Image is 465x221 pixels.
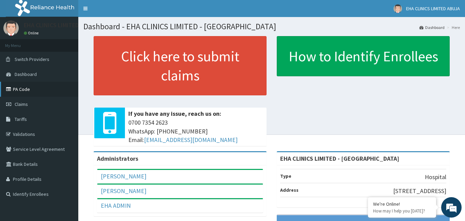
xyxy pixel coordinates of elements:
[373,208,431,214] p: How may I help you today?
[101,187,146,195] a: [PERSON_NAME]
[445,25,460,30] li: Here
[373,201,431,207] div: We're Online!
[97,155,138,162] b: Administrators
[280,155,399,162] strong: EHA CLINICS LIMITED - [GEOGRAPHIC_DATA]
[15,56,49,62] span: Switch Providers
[15,101,28,107] span: Claims
[393,187,446,195] p: [STREET_ADDRESS]
[128,118,263,144] span: 0700 7354 2623 WhatsApp: [PHONE_NUMBER] Email:
[101,202,131,209] a: EHA ADMIN
[425,173,446,181] p: Hospital
[83,22,460,31] h1: Dashboard - EHA CLINICS LIMITED - [GEOGRAPHIC_DATA]
[406,5,460,12] span: EHA CLINICS LIMITED ABUJA
[419,25,445,30] a: Dashboard
[15,71,37,77] span: Dashboard
[280,187,299,193] b: Address
[280,173,291,179] b: Type
[24,31,40,35] a: Online
[94,36,267,95] a: Click here to submit claims
[144,136,238,144] a: [EMAIL_ADDRESS][DOMAIN_NAME]
[15,116,27,122] span: Tariffs
[394,4,402,13] img: User Image
[3,20,19,36] img: User Image
[277,36,450,76] a: How to Identify Enrollees
[101,172,146,180] a: [PERSON_NAME]
[128,110,221,117] b: If you have any issue, reach us on:
[24,22,97,28] p: EHA CLINICS LIMITED ABUJA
